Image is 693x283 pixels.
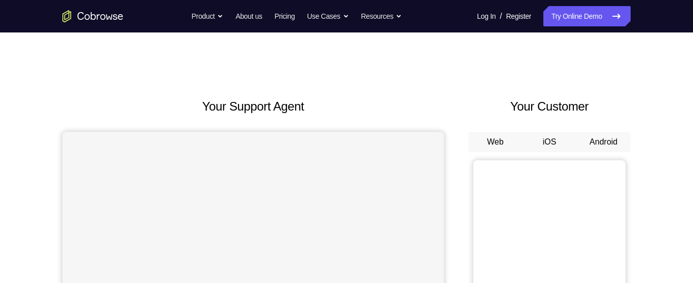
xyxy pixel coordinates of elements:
button: Use Cases [307,6,349,26]
h2: Your Customer [468,97,631,116]
button: Web [468,132,523,152]
a: Log In [477,6,496,26]
a: About us [235,6,262,26]
span: / [500,10,502,22]
a: Pricing [274,6,295,26]
a: Try Online Demo [543,6,631,26]
button: iOS [523,132,577,152]
a: Go to the home page [62,10,123,22]
h2: Your Support Agent [62,97,444,116]
button: Android [576,132,631,152]
a: Register [506,6,531,26]
button: Product [192,6,224,26]
button: Resources [361,6,402,26]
